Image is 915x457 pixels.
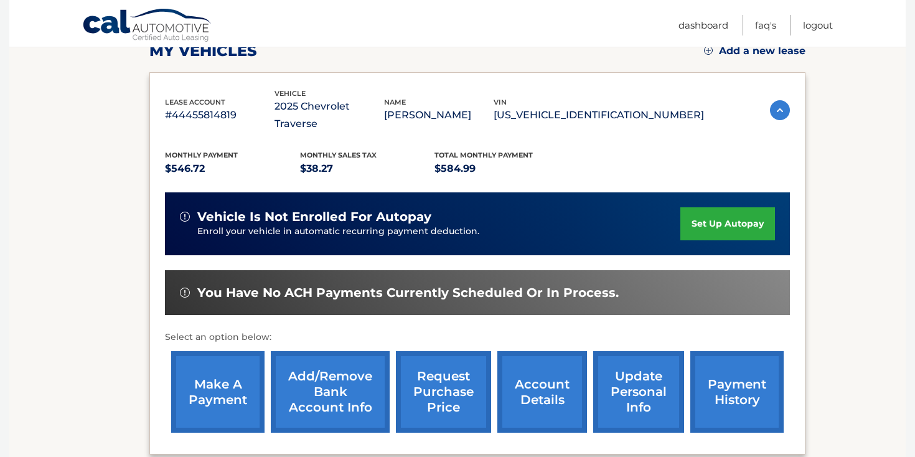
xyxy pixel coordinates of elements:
[197,285,619,301] span: You have no ACH payments currently scheduled or in process.
[271,351,390,433] a: Add/Remove bank account info
[180,212,190,222] img: alert-white.svg
[384,98,406,106] span: name
[165,330,790,345] p: Select an option below:
[755,15,776,35] a: FAQ's
[180,288,190,298] img: alert-white.svg
[171,351,265,433] a: make a payment
[165,160,300,177] p: $546.72
[165,151,238,159] span: Monthly Payment
[593,351,684,433] a: update personal info
[680,207,775,240] a: set up autopay
[704,45,805,57] a: Add a new lease
[274,89,306,98] span: vehicle
[197,225,680,238] p: Enroll your vehicle in automatic recurring payment deduction.
[197,209,431,225] span: vehicle is not enrolled for autopay
[678,15,728,35] a: Dashboard
[165,106,274,124] p: #44455814819
[300,160,435,177] p: $38.27
[434,160,570,177] p: $584.99
[494,98,507,106] span: vin
[494,106,704,124] p: [US_VEHICLE_IDENTIFICATION_NUMBER]
[497,351,587,433] a: account details
[300,151,377,159] span: Monthly sales Tax
[384,106,494,124] p: [PERSON_NAME]
[82,8,213,44] a: Cal Automotive
[274,98,384,133] p: 2025 Chevrolet Traverse
[165,98,225,106] span: lease account
[690,351,784,433] a: payment history
[704,46,713,55] img: add.svg
[434,151,533,159] span: Total Monthly Payment
[770,100,790,120] img: accordion-active.svg
[803,15,833,35] a: Logout
[396,351,491,433] a: request purchase price
[149,42,257,60] h2: my vehicles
